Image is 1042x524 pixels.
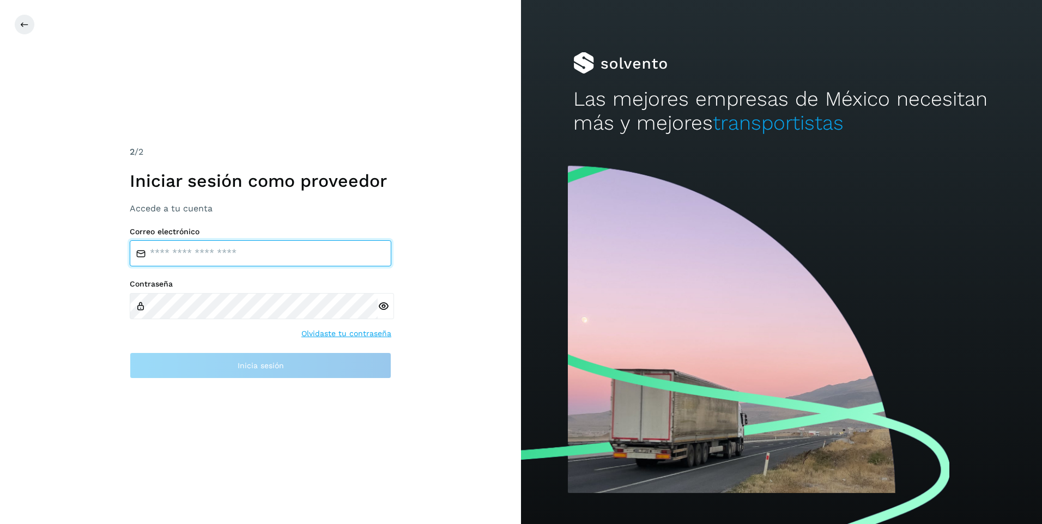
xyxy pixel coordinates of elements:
button: Inicia sesión [130,352,391,379]
label: Correo electrónico [130,227,391,236]
a: Olvidaste tu contraseña [301,328,391,339]
h3: Accede a tu cuenta [130,203,391,214]
span: Inicia sesión [238,362,284,369]
label: Contraseña [130,279,391,289]
div: /2 [130,145,391,159]
h2: Las mejores empresas de México necesitan más y mejores [573,87,990,136]
span: transportistas [713,111,844,135]
span: 2 [130,147,135,157]
h1: Iniciar sesión como proveedor [130,170,391,191]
